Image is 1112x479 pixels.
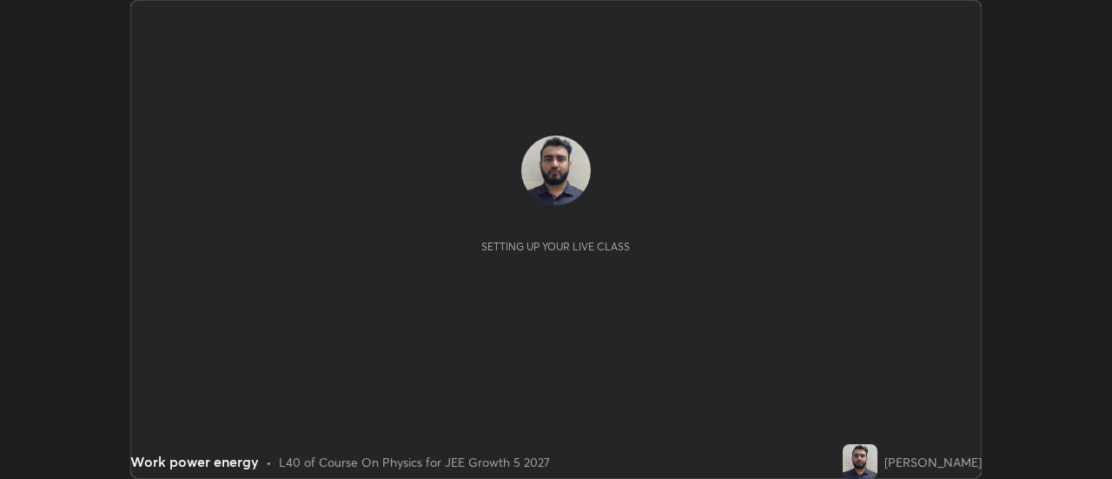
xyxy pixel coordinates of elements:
div: [PERSON_NAME] [884,453,982,471]
div: Work power energy [130,451,259,472]
div: Setting up your live class [481,240,630,253]
div: • [266,453,272,471]
img: 2d581e095ba74728bda1a1849c8d6045.jpg [521,136,591,205]
div: L40 of Course On Physics for JEE Growth 5 2027 [279,453,550,471]
img: 2d581e095ba74728bda1a1849c8d6045.jpg [843,444,877,479]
